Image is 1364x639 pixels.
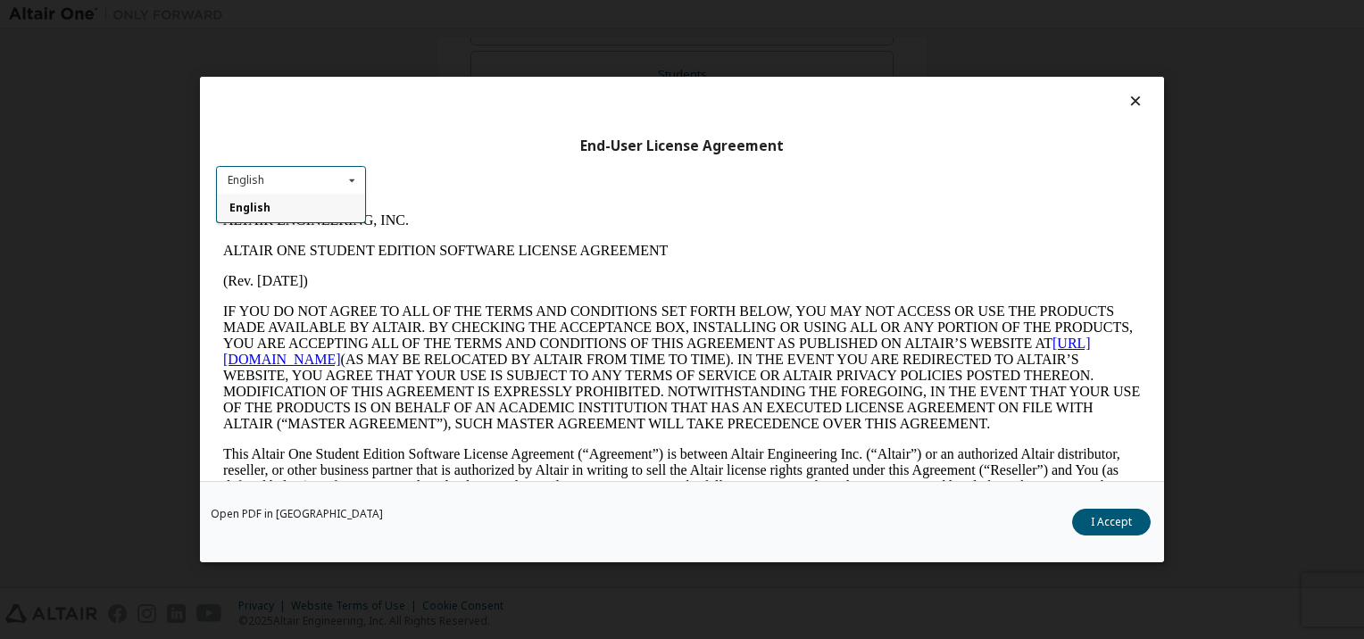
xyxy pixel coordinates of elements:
[7,37,925,54] p: ALTAIR ONE STUDENT EDITION SOFTWARE LICENSE AGREEMENT
[216,137,1148,155] div: End-User License Agreement
[7,68,925,84] p: (Rev. [DATE])
[229,201,270,216] span: English
[7,98,925,227] p: IF YOU DO NOT AGREE TO ALL OF THE TERMS AND CONDITIONS SET FORTH BELOW, YOU MAY NOT ACCESS OR USE...
[211,509,383,519] a: Open PDF in [GEOGRAPHIC_DATA]
[1072,509,1151,535] button: I Accept
[228,175,264,186] div: English
[7,241,925,305] p: This Altair One Student Edition Software License Agreement (“Agreement”) is between Altair Engine...
[7,7,925,23] p: ALTAIR ENGINEERING, INC.
[7,130,875,162] a: [URL][DOMAIN_NAME]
